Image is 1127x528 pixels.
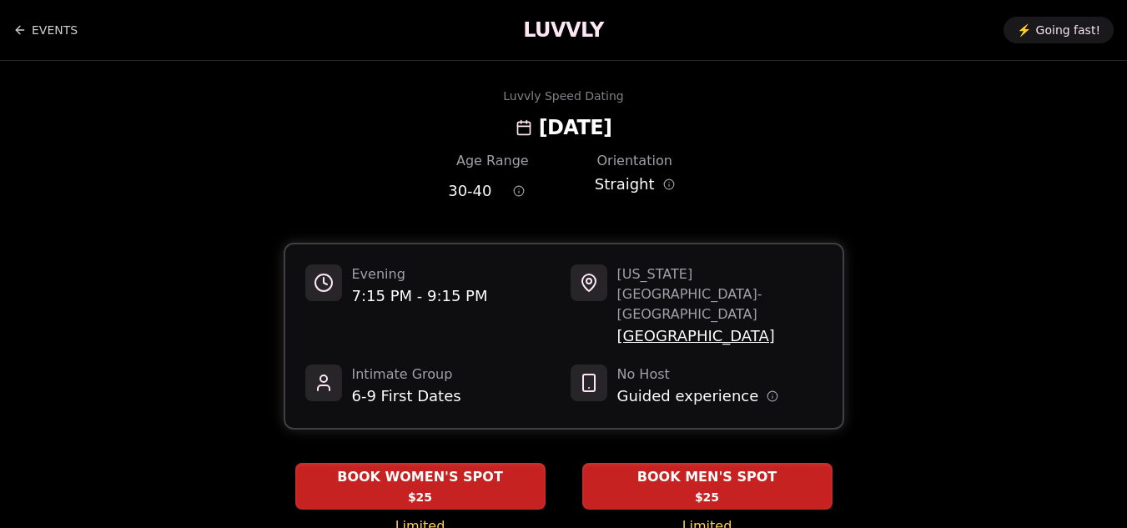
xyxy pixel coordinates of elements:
div: Luvvly Speed Dating [503,88,623,104]
span: $25 [695,489,719,505]
button: Orientation information [663,179,675,190]
button: BOOK MEN'S SPOT - Limited [582,463,833,510]
span: 30 - 40 [448,179,491,203]
span: Intimate Group [352,365,461,385]
span: BOOK MEN'S SPOT [634,467,780,487]
span: 6-9 First Dates [352,385,461,408]
a: Back to events [13,13,78,47]
span: ⚡️ [1017,22,1031,38]
button: Host information [767,390,778,402]
button: Age range information [501,173,537,209]
span: Evening [352,264,488,284]
span: Going fast! [1036,22,1100,38]
span: BOOK WOMEN'S SPOT [334,467,506,487]
div: Orientation [591,151,679,171]
span: $25 [408,489,432,505]
span: [GEOGRAPHIC_DATA] [617,324,823,348]
span: Guided experience [617,385,759,408]
button: BOOK WOMEN'S SPOT - Limited [295,463,546,510]
span: No Host [617,365,779,385]
a: LUVVLY [523,17,603,43]
span: [US_STATE][GEOGRAPHIC_DATA] - [GEOGRAPHIC_DATA] [617,264,823,324]
h2: [DATE] [539,114,612,141]
span: Straight [595,173,655,196]
span: 7:15 PM - 9:15 PM [352,284,488,308]
div: Age Range [448,151,536,171]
